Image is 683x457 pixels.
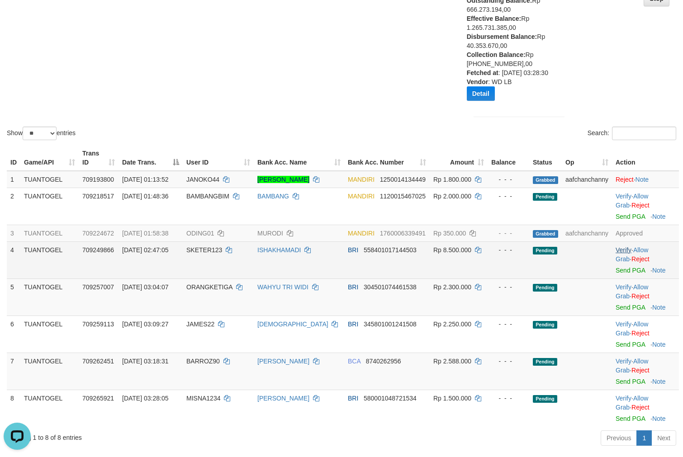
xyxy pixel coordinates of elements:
a: [PERSON_NAME] [257,395,309,402]
span: [DATE] 01:13:52 [122,176,168,183]
span: · [616,395,648,411]
a: Note [652,341,666,348]
div: Showing 1 to 8 of 8 entries [7,429,278,442]
span: Copy 558401017144503 to clipboard [364,246,417,254]
a: Allow Grab [616,320,648,337]
span: Copy 345801001241508 to clipboard [364,320,417,328]
td: TUANTOGEL [20,171,79,188]
td: TUANTOGEL [20,316,79,353]
th: Status [529,145,562,171]
span: Rp 2.000.000 [433,193,471,200]
a: Reject [631,367,650,374]
td: 5 [7,278,20,316]
td: TUANTOGEL [20,188,79,225]
a: Note [652,378,666,385]
a: [DEMOGRAPHIC_DATA] [257,320,328,328]
span: Pending [533,358,557,366]
span: JANOKO44 [186,176,219,183]
div: - - - [491,192,526,201]
span: 709218517 [82,193,114,200]
span: BCA [348,358,360,365]
a: Verify [616,358,631,365]
th: Date Trans.: activate to sort column descending [119,145,183,171]
a: Reject [631,330,650,337]
span: Copy 8740262956 to clipboard [366,358,401,365]
a: WAHYU TRI WIDI [257,283,308,291]
span: Rp 350.000 [433,230,466,237]
a: Note [652,415,666,422]
span: [DATE] 02:47:05 [122,246,168,254]
th: ID [7,145,20,171]
a: Note [652,267,666,274]
span: [DATE] 03:18:31 [122,358,168,365]
th: Balance [488,145,529,171]
td: 7 [7,353,20,390]
span: Rp 1.800.000 [433,176,471,183]
div: - - - [491,320,526,329]
a: Allow Grab [616,358,648,374]
span: Copy 304501074461538 to clipboard [364,283,417,291]
a: Verify [616,320,631,328]
span: 709259113 [82,320,114,328]
span: Pending [533,284,557,292]
span: [DATE] 03:09:27 [122,320,168,328]
a: Note [636,176,649,183]
label: Search: [588,127,676,140]
span: BRI [348,395,358,402]
td: · [612,171,679,188]
span: [DATE] 03:04:07 [122,283,168,291]
button: Open LiveChat chat widget [4,4,31,31]
span: BRI [348,246,358,254]
th: User ID: activate to sort column ascending [183,145,254,171]
td: · · [612,353,679,390]
a: Send PGA [616,341,645,348]
a: Verify [616,193,631,200]
b: Collection Balance: [467,51,526,58]
th: Action [612,145,679,171]
th: Amount: activate to sort column ascending [430,145,488,171]
span: Copy 1250014134449 to clipboard [380,176,426,183]
a: Verify [616,283,631,291]
span: Rp 1.500.000 [433,395,471,402]
th: Bank Acc. Name: activate to sort column ascending [254,145,344,171]
td: 8 [7,390,20,427]
a: Verify [616,395,631,402]
span: · [616,358,648,374]
input: Search: [612,127,676,140]
td: aafchanchanny [562,225,612,241]
span: · [616,320,648,337]
span: ODING01 [186,230,214,237]
a: [PERSON_NAME] [257,358,309,365]
td: 3 [7,225,20,241]
a: Send PGA [616,267,645,274]
td: Approved [612,225,679,241]
td: · · [612,316,679,353]
span: Pending [533,247,557,254]
td: TUANTOGEL [20,241,79,278]
b: Disbursement Balance: [467,33,537,40]
a: Allow Grab [616,246,648,263]
a: Reject [616,176,634,183]
select: Showentries [23,127,57,140]
span: Copy 1760006339491 to clipboard [380,230,426,237]
label: Show entries [7,127,76,140]
span: Rp 2.300.000 [433,283,471,291]
div: - - - [491,245,526,254]
span: BRI [348,320,358,328]
span: ORANGKETIGA [186,283,232,291]
b: Fetched at [467,69,498,76]
span: · [616,283,648,300]
a: Verify [616,246,631,254]
td: 1 [7,171,20,188]
span: Pending [533,321,557,329]
a: Allow Grab [616,395,648,411]
th: Bank Acc. Number: activate to sort column ascending [344,145,430,171]
div: - - - [491,283,526,292]
div: - - - [491,175,526,184]
a: Send PGA [616,213,645,220]
span: JAMES22 [186,320,214,328]
div: - - - [491,357,526,366]
span: MISNA1234 [186,395,220,402]
span: Rp 2.588.000 [433,358,471,365]
a: [PERSON_NAME] [257,176,309,183]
